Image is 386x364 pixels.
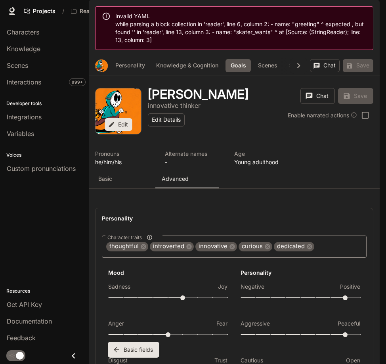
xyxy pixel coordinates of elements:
button: Knowledge & Cognition [152,59,222,72]
span: Character traits [107,234,142,240]
div: introverted [150,242,194,251]
p: Age [234,149,294,158]
button: Open character avatar dialog [95,59,108,72]
p: Fear [216,320,227,328]
h4: Personality [102,215,367,222]
p: - [165,158,225,166]
button: Chat [300,88,335,104]
button: Character traits [144,232,155,243]
div: innovative [195,242,237,251]
p: Reality Crisis [80,8,115,15]
span: Projects [33,8,55,15]
button: Goals [225,59,251,72]
button: Scenes [254,59,281,72]
button: Open workspace menu [67,3,128,19]
p: Basic [98,175,112,183]
button: Open character details dialog [165,149,225,166]
h1: [PERSON_NAME] [148,86,248,102]
span: thoughtful [106,242,142,251]
span: dedicated [274,242,308,251]
p: Sadness [108,283,130,291]
p: Negative [241,283,264,291]
p: innovative thinker [148,102,201,109]
h6: Mood [108,269,227,277]
span: curious [239,242,266,251]
p: Young adulthood [234,158,294,166]
div: / [59,7,67,15]
div: Avatar image [95,59,108,72]
p: Anger [108,320,124,328]
button: Edit Details [148,113,185,126]
button: Edit [105,118,132,131]
button: Personality [111,59,149,72]
button: Basic fields [108,342,159,358]
a: Go to projects [21,3,59,19]
p: he/him/his [95,158,155,166]
button: Open character details dialog [95,149,155,166]
div: curious [239,242,272,251]
p: Advanced [162,175,189,183]
p: Pronouns [95,149,155,158]
p: Peaceful [338,320,360,328]
p: Positive [340,283,360,291]
span: innovative [195,242,231,251]
h6: Personality [241,269,360,277]
button: Open character avatar dialog [96,88,141,134]
button: Chat [310,59,340,72]
span: introverted [150,242,187,251]
div: Enable narrated actions [288,111,357,119]
div: dedicated [274,242,314,251]
button: Open character details dialog [148,101,201,110]
p: Aggressive [241,320,270,328]
div: Avatar image [96,88,141,134]
div: Invalid YAML while parsing a block collection in 'reader', line 6, column 2: - name: "greeting" ^... [115,12,367,44]
button: Open character details dialog [148,88,248,101]
p: Alternate names [165,149,225,158]
button: Open character details dialog [234,149,294,166]
div: thoughtful [106,242,148,251]
p: Joy [218,283,227,291]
